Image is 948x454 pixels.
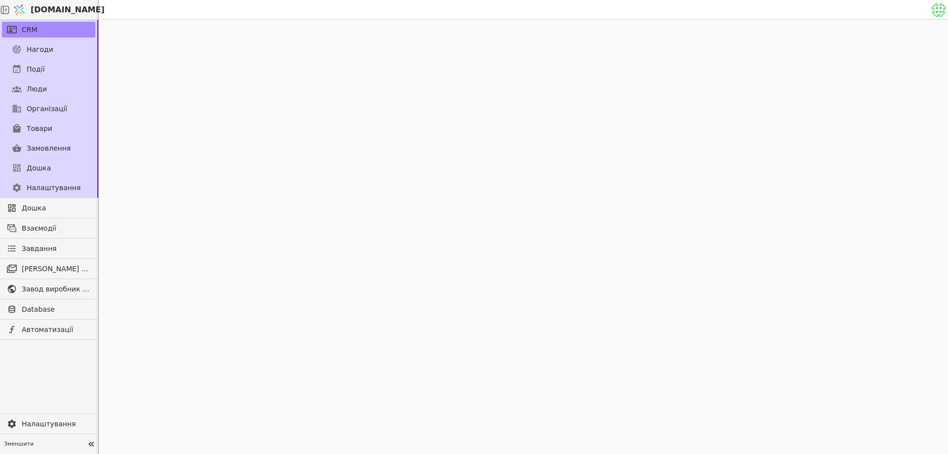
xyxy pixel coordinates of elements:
span: Налаштування [22,419,90,429]
span: Товари [27,124,52,134]
img: Logo [12,0,27,19]
span: Дошка [27,163,51,173]
span: Налаштування [27,183,80,193]
a: [DOMAIN_NAME] [10,0,99,19]
span: Зменшити [4,440,84,449]
a: Товари [2,121,95,136]
a: Взаємодії [2,220,95,236]
a: Завдання [2,241,95,256]
a: Налаштування [2,180,95,196]
span: Автоматизації [22,325,90,335]
img: 5735acc6f03e7c3b16b24aa50f57ab30 [931,2,946,17]
a: Події [2,61,95,77]
span: Люди [27,84,47,94]
a: Люди [2,81,95,97]
span: CRM [22,25,38,35]
span: Події [27,64,45,75]
span: Дошка [22,203,90,213]
span: Взаємодії [22,223,90,234]
a: Database [2,301,95,317]
span: Організації [27,104,67,114]
a: Організації [2,101,95,117]
span: Завдання [22,244,57,254]
a: Замовлення [2,140,95,156]
a: Нагоди [2,41,95,57]
a: CRM [2,22,95,38]
a: Налаштування [2,416,95,432]
a: Завод виробник металочерепиці - B2B платформа [2,281,95,297]
span: Замовлення [27,143,71,154]
a: [PERSON_NAME] розсилки [2,261,95,277]
span: Нагоди [27,44,53,55]
a: Дошка [2,200,95,216]
a: Автоматизації [2,322,95,337]
a: Дошка [2,160,95,176]
span: Database [22,304,90,315]
span: Завод виробник металочерепиці - B2B платформа [22,284,90,294]
span: [DOMAIN_NAME] [31,4,105,16]
span: [PERSON_NAME] розсилки [22,264,90,274]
